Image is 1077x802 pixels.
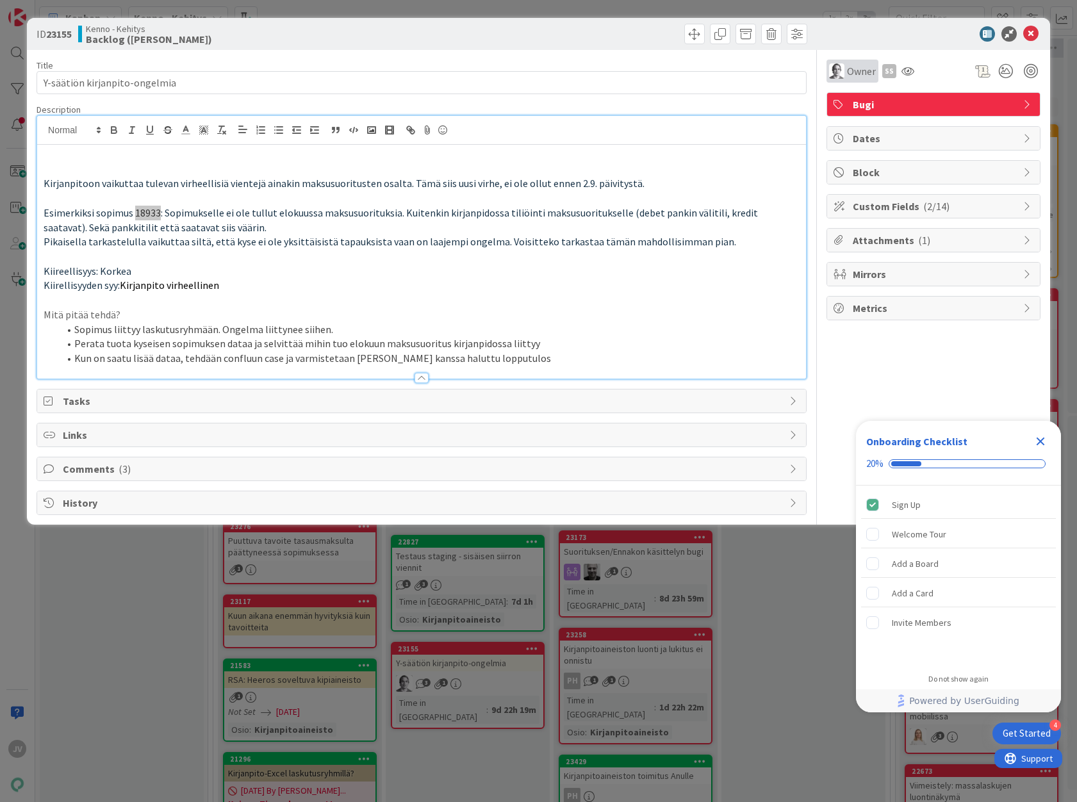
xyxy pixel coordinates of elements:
li: Perata tuota kyseisen sopimuksen dataa ja selvittää mihin tuo elokuun maksusuoritus kirjanpidossa... [59,336,800,351]
div: Get Started [1003,727,1051,740]
span: Custom Fields [853,199,1017,214]
div: Welcome Tour [892,527,946,542]
div: Checklist Container [856,421,1061,712]
div: 20% [866,458,884,470]
span: Pikaisella tarkastelulla vaikuttaa siltä, että kyse ei ole yksittäisistä tapauksista vaan on laaj... [44,235,736,248]
span: Bugi [853,97,1017,112]
b: 23155 [46,28,72,40]
span: Tasks [63,393,783,409]
span: ID [37,26,72,42]
div: SS [882,64,896,78]
div: Onboarding Checklist [866,434,967,449]
span: Esimerkiksi sopimus 18933: Sopimukselle ei ole tullut elokuussa maksusuorituksia. Kuitenkin kirja... [44,206,760,234]
div: Close Checklist [1030,431,1051,452]
span: Kiireellisyys: Korkea [44,265,131,277]
span: Dates [853,131,1017,146]
span: Mirrors [853,266,1017,282]
div: Welcome Tour is incomplete. [861,520,1056,548]
b: Backlog ([PERSON_NAME]) [86,34,212,44]
div: Add a Card is incomplete. [861,579,1056,607]
div: Invite Members is incomplete. [861,609,1056,637]
div: 4 [1049,719,1061,731]
div: Open Get Started checklist, remaining modules: 4 [992,723,1061,744]
li: Kun on saatu lisää dataa, tehdään confluun case ja varmistetaan [PERSON_NAME] kanssa haluttu lopp... [59,351,800,366]
div: Checklist items [856,486,1061,666]
img: PH [829,63,844,79]
span: Powered by UserGuiding [909,693,1019,708]
span: Attachments [853,233,1017,248]
div: Footer [856,689,1061,712]
div: Add a Board is incomplete. [861,550,1056,578]
p: Mitä pitää tehdä? [44,307,800,322]
span: Support [27,2,58,17]
a: Powered by UserGuiding [862,689,1055,712]
div: Add a Board [892,556,939,571]
div: Checklist progress: 20% [866,458,1051,470]
span: Owner [847,63,876,79]
span: Comments [63,461,783,477]
span: Block [853,165,1017,180]
div: Do not show again [928,674,989,684]
span: ( 1 ) [918,234,930,247]
div: Add a Card [892,585,933,601]
span: Kiirellisyyden syy: [44,279,120,291]
label: Title [37,60,53,71]
span: Description [37,104,81,115]
span: Links [63,427,783,443]
div: Sign Up is complete. [861,491,1056,519]
span: History [63,495,783,511]
span: Kenno - Kehitys [86,24,212,34]
span: ( 3 ) [119,462,131,475]
li: Sopimus liittyy laskutusryhmään. Ongelma liittynee siihen. [59,322,800,337]
div: Invite Members [892,615,951,630]
span: Metrics [853,300,1017,316]
span: Kirjanpito virheellinen [120,279,219,291]
input: type card name here... [37,71,807,94]
span: Kirjanpitoon vaikuttaa tulevan virheellisiä vientejä ainakin maksusuoritusten osalta. Tämä siis u... [44,177,645,190]
div: Sign Up [892,497,921,512]
span: ( 2/14 ) [923,200,950,213]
